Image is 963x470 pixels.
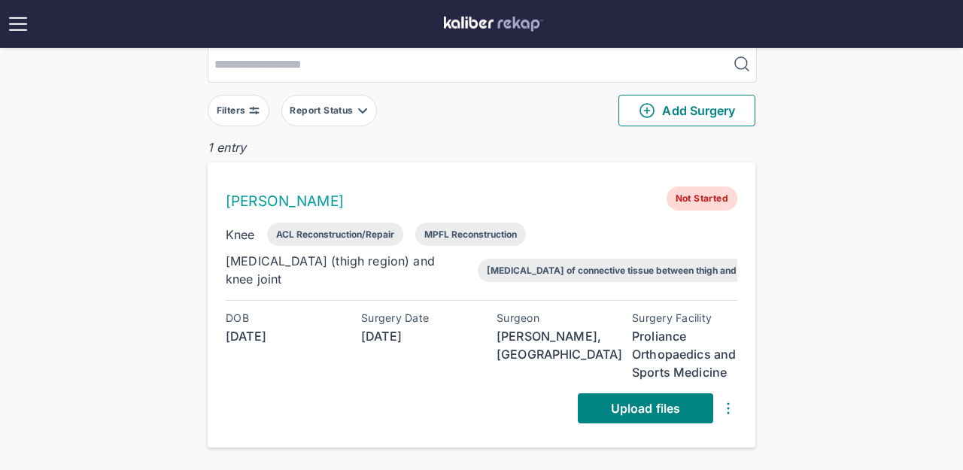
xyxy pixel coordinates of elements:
[632,312,737,324] div: Surgery Facility
[208,138,755,156] div: 1 entry
[638,102,735,120] span: Add Surgery
[733,55,751,73] img: MagnifyingGlass.1dc66aab.svg
[361,312,466,324] div: Surgery Date
[497,327,602,363] div: [PERSON_NAME], [GEOGRAPHIC_DATA]
[357,105,369,117] img: filter-caret-down-grey.b3560631.svg
[226,312,331,324] div: DOB
[719,399,737,417] img: DotsThreeVertical.31cb0eda.svg
[6,12,30,36] img: open menu icon
[276,229,394,240] div: ACL Reconstruction/Repair
[667,186,737,211] span: Not Started
[361,327,466,345] div: [DATE]
[444,17,543,32] img: kaliber labs logo
[226,226,255,244] div: Knee
[497,312,602,324] div: Surgeon
[424,229,517,240] div: MPFL Reconstruction
[226,252,466,288] div: [MEDICAL_DATA] (thigh region) and knee joint
[611,401,680,416] span: Upload files
[217,105,249,117] div: Filters
[226,327,331,345] div: [DATE]
[208,95,269,126] button: Filters
[638,102,656,120] img: PlusCircleGreen.5fd88d77.svg
[578,393,713,423] a: Upload files
[281,95,377,126] button: Report Status
[487,265,760,276] div: [MEDICAL_DATA] of connective tissue between thigh and knee
[290,105,356,117] div: Report Status
[632,327,737,381] div: Proliance Orthopaedics and Sports Medicine
[248,105,260,117] img: faders-horizontal-grey.d550dbda.svg
[618,95,755,126] button: Add Surgery
[226,193,344,210] a: [PERSON_NAME]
